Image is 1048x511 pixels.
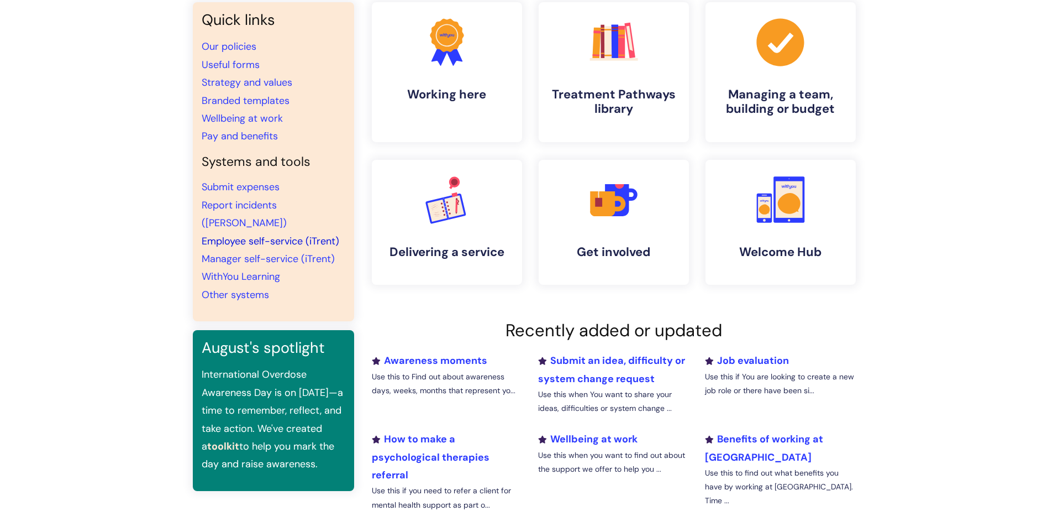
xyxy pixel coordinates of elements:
h4: Delivering a service [381,245,513,259]
a: Branded templates [202,94,289,107]
a: Wellbeing at work [538,432,638,446]
a: Pay and benefits [202,129,278,143]
a: toolkit [207,440,239,453]
h3: Quick links [202,11,345,29]
a: Useful forms [202,58,260,71]
p: Use this to Find out about awareness days, weeks, months that represent yo... [372,370,522,398]
a: Submit an idea, difficulty or system change request [538,354,685,385]
h4: Systems and tools [202,154,345,170]
a: Strategy and values [202,76,292,89]
p: Use this if You are looking to create a new job role or there have been si... [705,370,855,398]
a: Delivering a service [372,160,522,285]
a: Job evaluation [705,354,789,367]
a: Other systems [202,288,269,301]
a: Our policies [202,40,256,53]
p: Use this to find out what benefits you have by working at [GEOGRAPHIC_DATA]. Time ... [705,466,855,508]
h4: Welcome Hub [714,245,847,259]
h4: Get involved [547,245,680,259]
a: Working here [372,2,522,142]
a: Awareness moments [372,354,487,367]
a: Welcome Hub [705,160,856,285]
a: Report incidents ([PERSON_NAME]) [202,199,287,230]
a: Managing a team, building or budget [705,2,856,142]
a: Get involved [539,160,689,285]
a: How to make a psychological therapies referral [372,432,489,482]
h4: Treatment Pathways library [547,87,680,117]
a: WithYou Learning [202,270,280,283]
a: Submit expenses [202,180,280,194]
h3: August's spotlight [202,339,345,357]
h4: Working here [381,87,513,102]
h4: Managing a team, building or budget [714,87,847,117]
a: Benefits of working at [GEOGRAPHIC_DATA] [705,432,823,463]
p: Use this when You want to share your ideas, difficulties or system change ... [538,388,688,415]
h2: Recently added or updated [372,320,856,341]
a: Treatment Pathways library [539,2,689,142]
a: Wellbeing at work [202,112,283,125]
p: International Overdose Awareness Day is on [DATE]—a time to remember, reflect, and take action. W... [202,366,345,473]
p: Use this when you want to find out about the support we offer to help you ... [538,449,688,476]
a: Manager self-service (iTrent) [202,252,335,265]
a: Employee self-service (iTrent) [202,234,339,248]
